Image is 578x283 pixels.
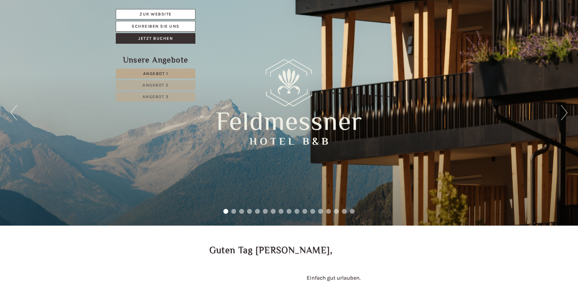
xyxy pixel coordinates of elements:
[209,245,333,255] h1: Guten Tag [PERSON_NAME],
[116,33,195,44] a: Jetzt buchen
[214,275,453,281] h4: Einfach gut urlauben.
[143,94,169,99] span: Angebot 3
[143,83,169,88] span: Angebot 2
[116,21,195,32] a: Schreiben Sie uns
[11,105,17,120] button: Previous
[143,71,168,76] span: Angebot 1
[116,54,195,66] div: Unsere Angebote
[116,9,195,19] a: Zur Website
[561,105,567,120] button: Next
